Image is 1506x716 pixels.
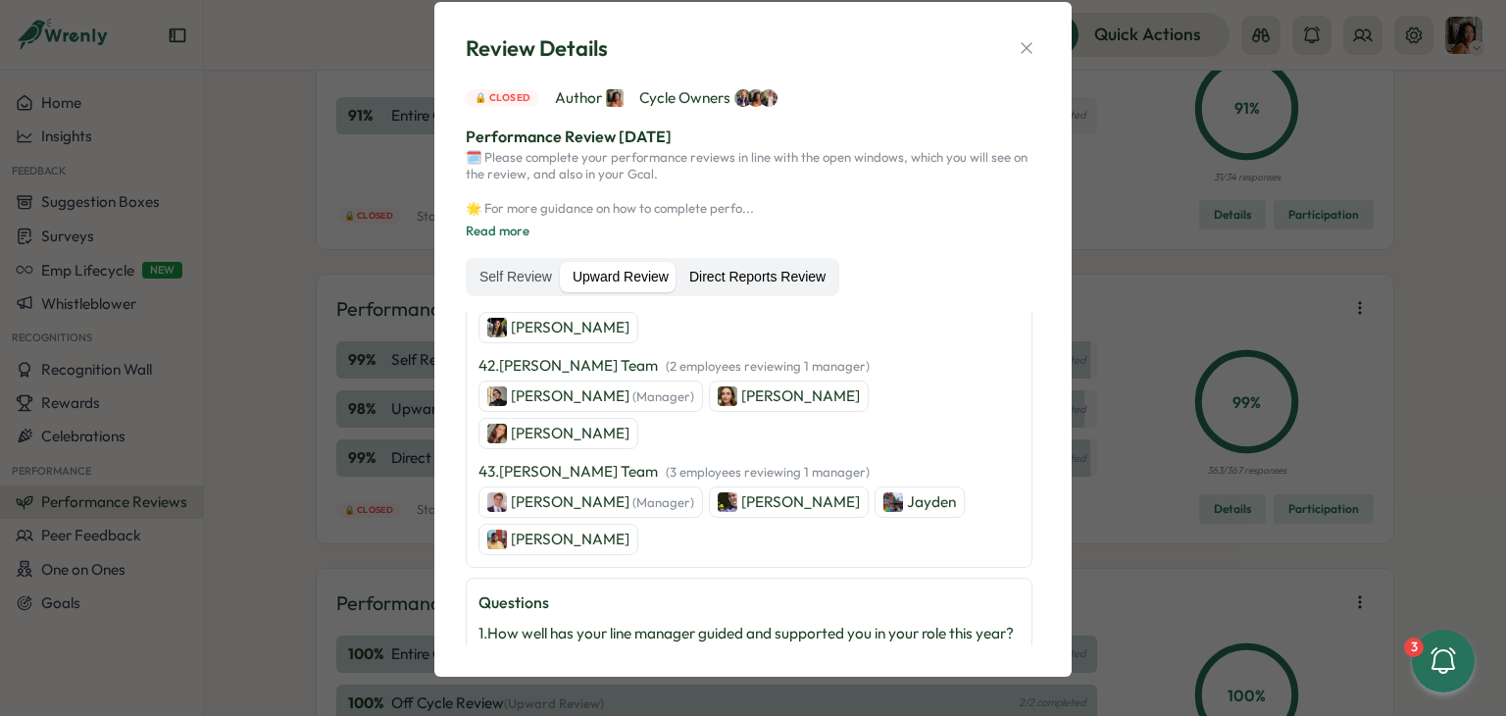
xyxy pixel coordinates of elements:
[606,89,624,107] img: Viveca Riley
[466,33,608,64] span: Review Details
[875,486,965,518] a: JaydenJayden
[1404,638,1424,657] div: 3
[478,381,703,412] a: Sophia Whitham[PERSON_NAME] (Manager)
[666,358,870,374] span: ( 2 employees reviewing 1 manager )
[741,491,860,513] p: [PERSON_NAME]
[709,381,869,412] a: Sarah Rutter[PERSON_NAME]
[555,87,624,109] span: Author
[563,262,678,293] label: Upward Review
[511,317,629,338] p: [PERSON_NAME]
[487,530,507,549] img: Reza Salehipour
[487,386,507,406] img: Sophia Whitham
[666,464,870,480] span: ( 3 employees reviewing 1 manager )
[511,423,629,444] p: [PERSON_NAME]
[470,262,562,293] label: Self Review
[487,424,507,443] img: Alix Burchell
[1412,630,1475,692] button: 3
[511,385,694,407] p: [PERSON_NAME]
[466,125,1040,149] p: Performance Review [DATE]
[511,529,629,550] p: [PERSON_NAME]
[679,262,835,293] label: Direct Reports Review
[632,388,694,404] span: (Manager)
[478,418,638,449] a: Alix Burchell[PERSON_NAME]
[883,492,903,512] img: Jayden
[747,89,765,107] img: Viveca Riley
[487,318,507,337] img: Teodora Crivineanu
[734,89,752,107] img: Hanna Smith
[718,386,737,406] img: Sarah Rutter
[709,486,869,518] a: Anthony Iles[PERSON_NAME]
[632,494,694,510] span: (Manager)
[741,385,860,407] p: [PERSON_NAME]
[478,461,870,483] p: 43 . [PERSON_NAME] Team
[487,492,507,512] img: Brendan Lawton
[639,87,778,109] span: Cycle Owners
[478,590,1020,615] p: Questions
[478,312,638,343] a: Teodora Crivineanu[PERSON_NAME]
[511,491,694,513] p: [PERSON_NAME]
[466,149,1040,218] p: 🗓️ Please complete your performance reviews in line with the open windows, which you will see on ...
[760,89,778,107] img: Hannah Saunders
[466,223,529,240] button: Read more
[478,486,703,518] a: Brendan Lawton[PERSON_NAME] (Manager)
[907,491,956,513] p: Jayden
[478,355,870,377] p: 42 . [PERSON_NAME] Team
[718,492,737,512] img: Anthony Iles
[475,90,530,106] span: 🔒 Closed
[478,623,1020,666] p: 1 . How well has your line manager guided and supported you in your role this year? (Rating scale...
[478,524,638,555] a: Reza Salehipour[PERSON_NAME]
